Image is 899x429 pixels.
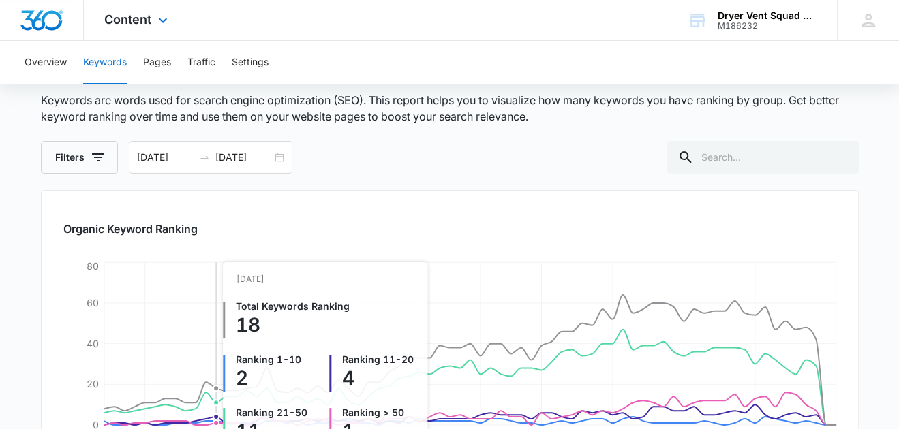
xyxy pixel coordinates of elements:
[718,21,817,31] div: account id
[25,41,67,84] button: Overview
[199,152,210,163] span: swap-right
[104,12,151,27] span: Content
[63,221,836,237] h2: Organic Keyword Ranking
[86,378,98,390] tspan: 20
[187,41,215,84] button: Traffic
[718,10,817,21] div: account name
[86,260,98,272] tspan: 80
[137,150,194,165] input: Start date
[83,41,127,84] button: Keywords
[667,141,859,174] input: Search...
[232,41,269,84] button: Settings
[199,152,210,163] span: to
[86,337,98,349] tspan: 40
[143,41,171,84] button: Pages
[86,297,98,308] tspan: 60
[215,150,272,165] input: End date
[41,92,859,125] p: Keywords are words used for search engine optimization (SEO). This report helps you to visualize ...
[41,141,118,174] button: Filters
